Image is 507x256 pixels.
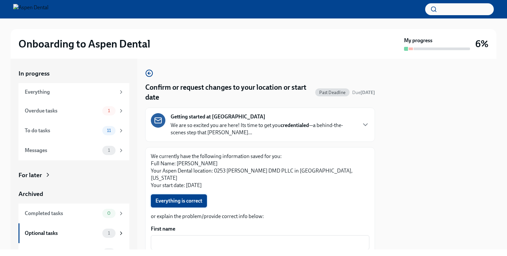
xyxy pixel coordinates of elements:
[18,37,150,50] h2: Onboarding to Aspen Dental
[18,83,129,101] a: Everything
[18,171,42,179] div: For later
[25,88,116,96] div: Everything
[475,38,489,50] h3: 6%
[151,213,369,220] p: or explain the problem/provide correct info below:
[25,147,100,154] div: Messages
[103,128,115,133] span: 11
[151,194,207,208] button: Everything is correct
[25,230,100,237] div: Optional tasks
[404,37,432,44] strong: My progress
[18,121,129,141] a: To do tasks11
[18,101,129,121] a: Overdue tasks1
[18,190,129,198] a: Archived
[145,82,313,102] h4: Confirm or request changes to your location or start date
[104,231,114,236] span: 1
[171,113,265,120] strong: Getting started at [GEOGRAPHIC_DATA]
[155,198,202,204] span: Everything is correct
[171,122,356,136] p: We are so excited you are here! Its time to get you —a behind-the-scenes step that [PERSON_NAME]...
[104,108,114,113] span: 1
[104,148,114,153] span: 1
[18,171,129,179] a: For later
[103,211,115,216] span: 0
[13,4,49,15] img: Aspen Dental
[18,69,129,78] a: In progress
[25,210,100,217] div: Completed tasks
[18,141,129,160] a: Messages1
[18,223,129,243] a: Optional tasks1
[25,127,100,134] div: To do tasks
[151,153,369,189] p: We currently have the following information saved for you: Full Name: [PERSON_NAME] Your Aspen De...
[25,107,100,114] div: Overdue tasks
[151,225,369,233] label: First name
[352,90,375,95] span: Due
[352,89,375,96] span: August 12th, 2025 09:00
[360,90,375,95] strong: [DATE]
[281,122,309,128] strong: credentialed
[18,204,129,223] a: Completed tasks0
[315,90,350,95] span: Past Deadline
